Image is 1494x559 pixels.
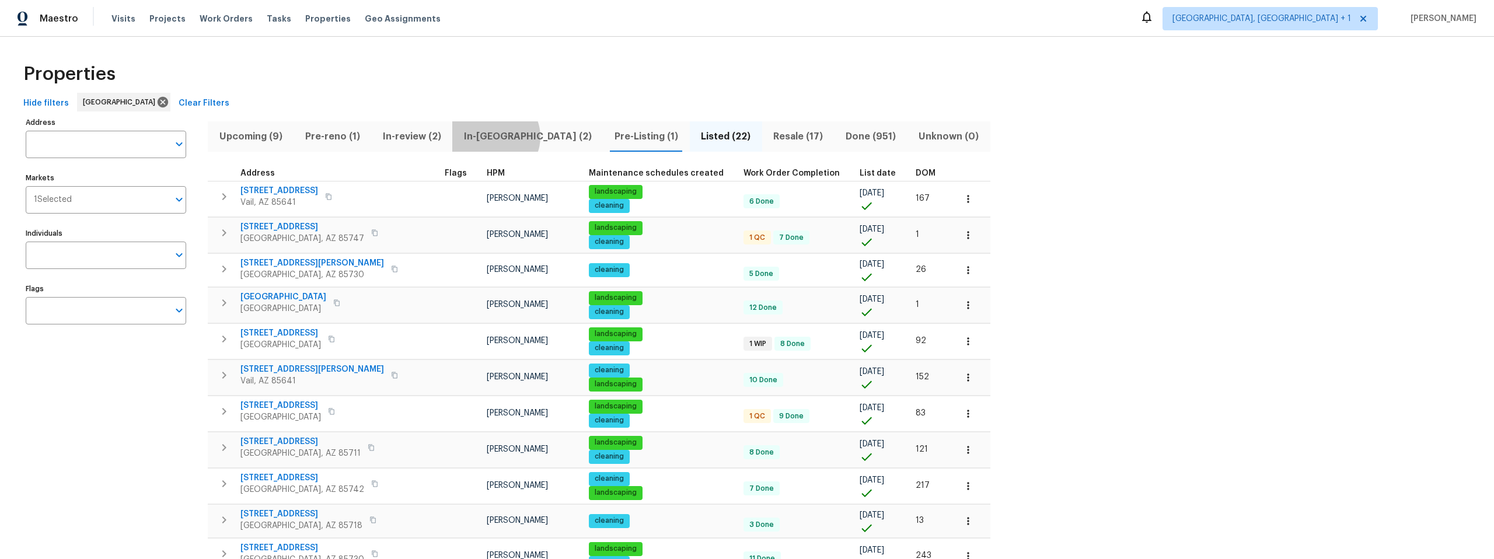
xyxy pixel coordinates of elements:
[590,223,641,233] span: landscaping
[240,472,364,484] span: [STREET_ADDRESS]
[916,265,926,274] span: 26
[240,291,326,303] span: [GEOGRAPHIC_DATA]
[305,13,351,25] span: Properties
[860,368,884,376] span: [DATE]
[842,128,900,145] span: Done (951)
[1172,13,1351,25] span: [GEOGRAPHIC_DATA], [GEOGRAPHIC_DATA] + 1
[860,295,884,303] span: [DATE]
[240,221,364,233] span: [STREET_ADDRESS]
[171,136,187,152] button: Open
[487,301,548,309] span: [PERSON_NAME]
[745,484,779,494] span: 7 Done
[610,128,682,145] span: Pre-Listing (1)
[26,230,186,237] label: Individuals
[769,128,828,145] span: Resale (17)
[590,379,641,389] span: landscaping
[860,189,884,197] span: [DATE]
[240,233,364,244] span: [GEOGRAPHIC_DATA], AZ 85747
[860,260,884,268] span: [DATE]
[916,301,919,309] span: 1
[240,411,321,423] span: [GEOGRAPHIC_DATA]
[590,307,629,317] span: cleaning
[745,303,781,313] span: 12 Done
[487,516,548,525] span: [PERSON_NAME]
[697,128,755,145] span: Listed (22)
[240,185,318,197] span: [STREET_ADDRESS]
[240,484,364,495] span: [GEOGRAPHIC_DATA], AZ 85742
[745,520,779,530] span: 3 Done
[40,13,78,25] span: Maestro
[590,516,629,526] span: cleaning
[240,197,318,208] span: Vail, AZ 85641
[590,488,641,498] span: landscaping
[215,128,287,145] span: Upcoming (9)
[267,15,291,23] span: Tasks
[590,237,629,247] span: cleaning
[487,373,548,381] span: [PERSON_NAME]
[459,128,596,145] span: In-[GEOGRAPHIC_DATA] (2)
[240,436,361,448] span: [STREET_ADDRESS]
[179,96,229,111] span: Clear Filters
[916,481,930,490] span: 217
[26,174,186,181] label: Markets
[240,269,384,281] span: [GEOGRAPHIC_DATA], AZ 85730
[860,331,884,340] span: [DATE]
[743,169,840,177] span: Work Order Completion
[590,187,641,197] span: landscaping
[240,339,321,351] span: [GEOGRAPHIC_DATA]
[745,197,779,207] span: 6 Done
[745,375,782,385] span: 10 Done
[171,302,187,319] button: Open
[590,415,629,425] span: cleaning
[240,542,364,554] span: [STREET_ADDRESS]
[590,201,629,211] span: cleaning
[240,448,361,459] span: [GEOGRAPHIC_DATA], AZ 85711
[774,411,808,421] span: 9 Done
[200,13,253,25] span: Work Orders
[590,365,629,375] span: cleaning
[365,13,441,25] span: Geo Assignments
[916,337,926,345] span: 92
[240,364,384,375] span: [STREET_ADDRESS][PERSON_NAME]
[487,194,548,202] span: [PERSON_NAME]
[487,230,548,239] span: [PERSON_NAME]
[487,169,505,177] span: HPM
[916,169,936,177] span: DOM
[83,96,160,108] span: [GEOGRAPHIC_DATA]
[77,93,170,111] div: [GEOGRAPHIC_DATA]
[590,544,641,554] span: landscaping
[240,375,384,387] span: Vail, AZ 85641
[860,546,884,554] span: [DATE]
[171,247,187,263] button: Open
[487,409,548,417] span: [PERSON_NAME]
[589,169,724,177] span: Maintenance schedules created
[745,411,770,421] span: 1 QC
[34,195,72,205] span: 1 Selected
[171,191,187,208] button: Open
[149,13,186,25] span: Projects
[26,119,186,126] label: Address
[590,438,641,448] span: landscaping
[916,194,930,202] span: 167
[860,404,884,412] span: [DATE]
[590,401,641,411] span: landscaping
[240,169,275,177] span: Address
[240,257,384,269] span: [STREET_ADDRESS][PERSON_NAME]
[174,93,234,114] button: Clear Filters
[240,327,321,339] span: [STREET_ADDRESS]
[774,233,808,243] span: 7 Done
[745,233,770,243] span: 1 QC
[1406,13,1476,25] span: [PERSON_NAME]
[487,337,548,345] span: [PERSON_NAME]
[860,440,884,448] span: [DATE]
[487,481,548,490] span: [PERSON_NAME]
[301,128,364,145] span: Pre-reno (1)
[240,400,321,411] span: [STREET_ADDRESS]
[916,373,929,381] span: 152
[745,269,778,279] span: 5 Done
[240,508,362,520] span: [STREET_ADDRESS]
[860,169,896,177] span: List date
[487,445,548,453] span: [PERSON_NAME]
[590,343,629,353] span: cleaning
[240,520,362,532] span: [GEOGRAPHIC_DATA], AZ 85718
